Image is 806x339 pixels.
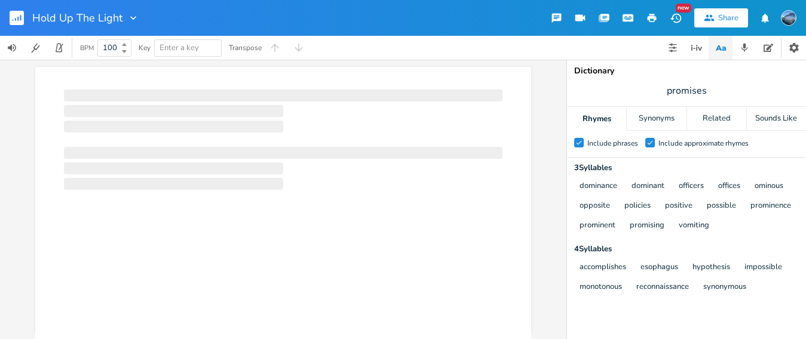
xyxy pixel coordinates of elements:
div: Include phrases [587,140,638,147]
button: promising [630,221,664,231]
button: policies [624,201,651,211]
button: impossible [744,263,782,273]
div: Rhymes [567,107,626,131]
button: dominance [580,181,617,192]
div: Sounds Like [747,107,806,131]
button: offices [718,181,740,192]
div: Dictionary [574,67,799,75]
button: opposite [580,201,610,211]
button: prominence [750,201,791,211]
div: Key [139,44,151,51]
button: accomplishes [580,263,626,273]
div: BPM [80,45,94,51]
button: New [664,7,688,29]
button: hypothesis [692,263,730,273]
button: positive [665,201,692,211]
span: promises [667,84,707,98]
img: DJ Flossy [781,10,796,26]
button: esophagus [640,263,678,273]
button: ominous [755,181,783,192]
button: possible [707,201,736,211]
button: officers [679,181,704,192]
div: New [676,4,691,13]
button: dominant [632,181,664,192]
div: 4 Syllable s [574,245,799,253]
button: vomiting [679,221,709,231]
div: 3 Syllable s [574,164,799,172]
button: prominent [580,221,615,231]
div: Share [718,13,738,23]
button: synonymous [703,282,746,292]
span: Enter a key [160,42,199,53]
button: Share [694,8,748,27]
div: Transpose [229,44,262,51]
div: Related [687,107,746,131]
div: Include approximate rhymes [658,140,749,147]
button: reconnaissance [636,282,689,292]
div: Synonyms [627,107,686,131]
button: monotonous [580,282,622,292]
span: Hold Up The Light [32,13,122,23]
